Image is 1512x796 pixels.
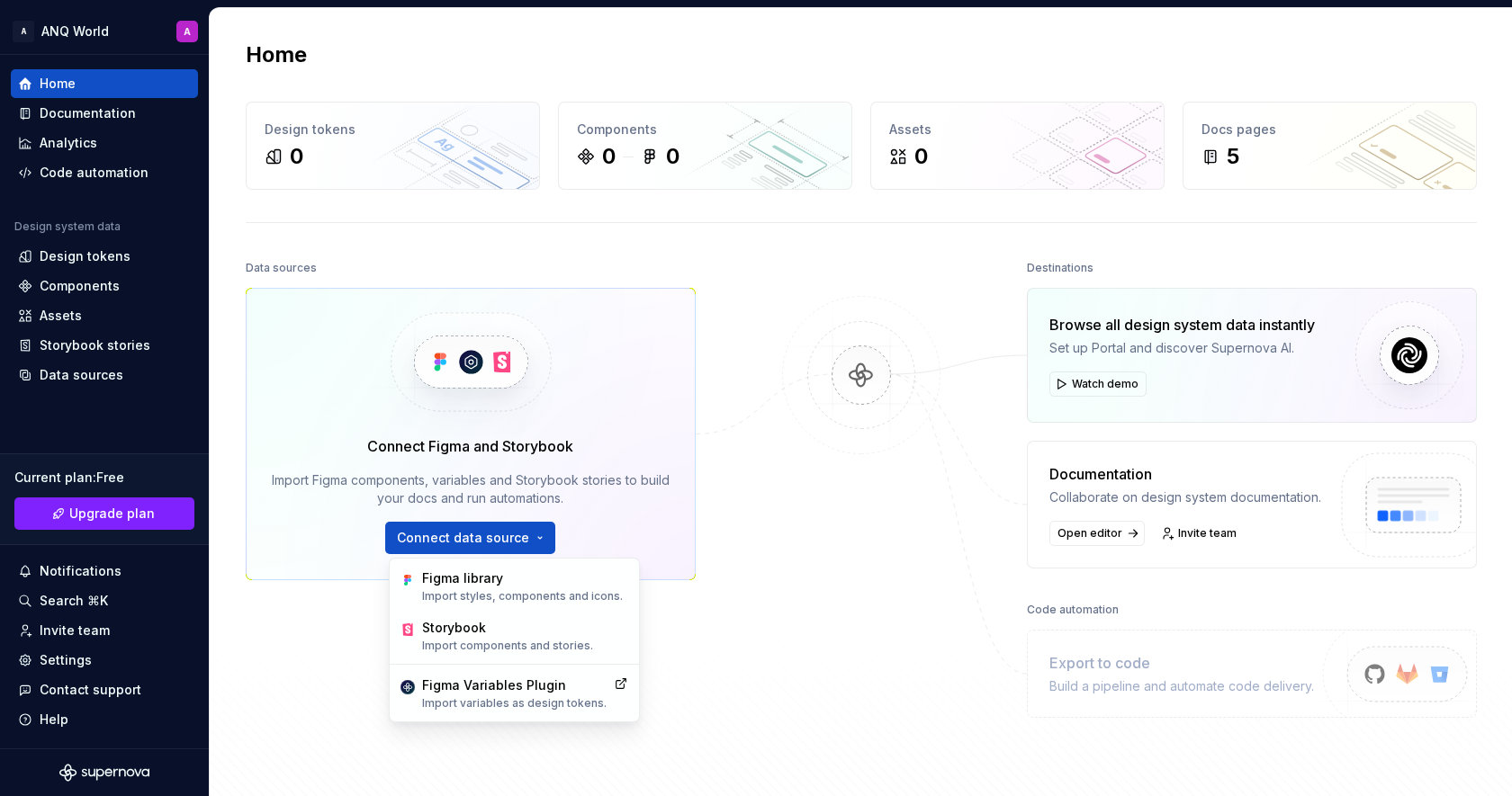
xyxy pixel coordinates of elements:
div: Components [577,121,833,139]
a: Components [11,272,198,300]
div: Design system data [14,219,121,234]
div: Docs pages [1201,121,1458,139]
div: Notifications [40,562,121,580]
p: Import styles, components and icons. [422,589,623,604]
a: Settings [11,646,198,675]
div: Assets [889,121,1146,139]
div: Components [40,277,120,295]
p: Import variables as design tokens. [422,696,607,711]
div: 0 [602,142,616,171]
div: Storybook stories [40,336,150,354]
a: Design tokens [11,242,198,271]
div: Import Figma components, variables and Storybook stories to build your docs and run automations. [272,471,670,507]
a: Data sources [11,361,198,389]
div: Data sources [40,366,123,384]
a: Home [11,69,198,98]
a: Open editor [1049,521,1145,546]
div: Current plan : Free [14,469,194,487]
button: Notifications [11,557,198,586]
a: Assets0 [870,102,1165,190]
button: Contact support [11,675,198,704]
div: Contact support [40,681,141,699]
div: 5 [1227,142,1239,171]
span: Connect data source [397,529,529,547]
a: Code automation [11,158,198,187]
div: Figma library [422,569,623,587]
div: Documentation [1049,463,1321,485]
div: Connect data source [389,558,640,722]
div: Figma Variables Plugin [422,676,607,694]
div: A [13,21,34,42]
div: Destinations [1027,255,1093,281]
div: Storybook [422,619,593,637]
a: Invite team [1156,521,1245,546]
div: Code automation [40,164,148,182]
a: Documentation [11,99,198,128]
h2: Home [246,40,307,69]
a: Components00 [558,102,852,190]
div: Invite team [40,622,110,639]
a: Analytics [11,129,198,157]
span: Watch demo [1072,377,1138,391]
a: Assets [11,301,198,330]
div: Connect Figma and Storybook [367,435,573,457]
div: Settings [40,651,92,669]
div: Documentation [40,104,136,122]
a: Storybook stories [11,331,198,360]
a: Docs pages5 [1183,102,1477,190]
div: 0 [290,142,303,171]
div: 0 [666,142,679,171]
div: Assets [40,307,82,325]
div: 0 [914,142,928,171]
a: Invite team [11,616,198,645]
div: Help [40,711,68,729]
svg: Supernova Logo [59,764,149,782]
button: Search ⌘K [11,586,198,615]
div: Set up Portal and discover Supernova AI. [1049,339,1315,357]
a: Upgrade plan [14,497,194,530]
button: Help [11,705,198,734]
div: Search ⌘K [40,592,108,610]
span: Invite team [1178,526,1237,541]
button: AANQ WorldA [4,12,205,50]
div: Build a pipeline and automate code delivery. [1049,677,1314,695]
div: Collaborate on design system documentation. [1049,488,1321,506]
div: Data sources [246,255,317,281]
div: Analytics [40,134,97,152]
div: ANQ World [41,22,109,40]
div: Design tokens [40,247,130,265]
button: Watch demo [1049,371,1147,397]
a: Design tokens0 [246,102,540,190]
div: Export to code [1049,652,1314,674]
div: Home [40,75,76,93]
span: Upgrade plan [69,505,155,523]
button: Connect data source [385,522,555,554]
div: Code automation [1027,597,1119,622]
div: Browse all design system data instantly [1049,314,1315,335]
div: Design tokens [265,121,521,139]
div: A [184,24,191,39]
p: Import components and stories. [422,639,593,653]
span: Open editor [1057,526,1122,541]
